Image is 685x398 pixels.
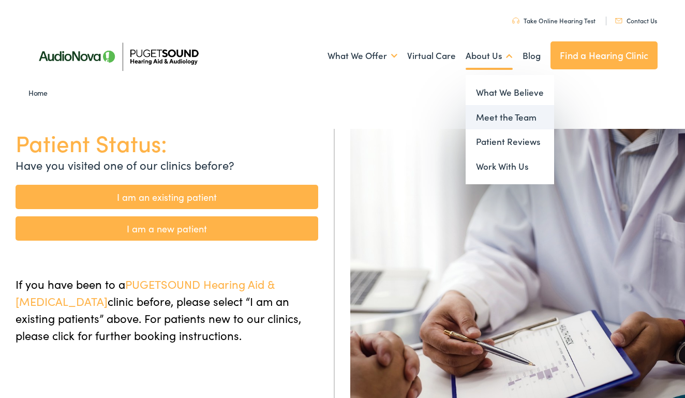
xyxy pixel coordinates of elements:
[550,41,658,69] a: Find a Hearing Clinic
[615,16,657,25] a: Contact Us
[512,16,595,25] a: Take Online Hearing Test
[16,156,318,173] p: Have you visited one of our clinics before?
[466,37,513,75] a: About Us
[327,37,397,75] a: What We Offer
[466,105,554,130] a: Meet the Team
[466,80,554,105] a: What We Believe
[466,129,554,154] a: Patient Reviews
[16,185,318,209] a: I am an existing patient
[16,275,318,344] p: If you have been to a clinic before, please select “I am an existing patients” above. For patient...
[512,18,519,24] img: utility icon
[523,37,541,75] a: Blog
[16,129,318,156] h1: Patient Status:
[407,37,456,75] a: Virtual Care
[28,87,53,98] a: Home
[466,154,554,179] a: Work With Us
[16,216,318,241] a: I am a new patient
[615,18,622,23] img: utility icon
[16,276,274,309] span: PUGETSOUND Hearing Aid & [MEDICAL_DATA]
